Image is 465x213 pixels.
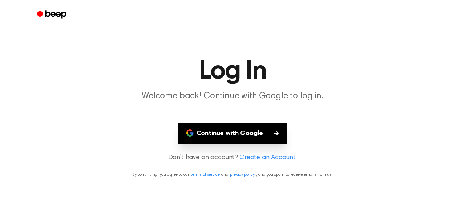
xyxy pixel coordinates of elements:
button: Continue with Google [178,123,288,144]
a: Create an Account [239,153,295,163]
p: Welcome back! Continue with Google to log in. [93,90,372,102]
a: privacy policy [230,173,255,177]
p: Don’t have an account? [9,153,456,163]
h1: Log In [46,58,418,84]
a: terms of service [191,173,219,177]
a: Beep [32,8,73,22]
p: By continuing, you agree to our and , and you opt in to receive emails from us. [9,171,456,178]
